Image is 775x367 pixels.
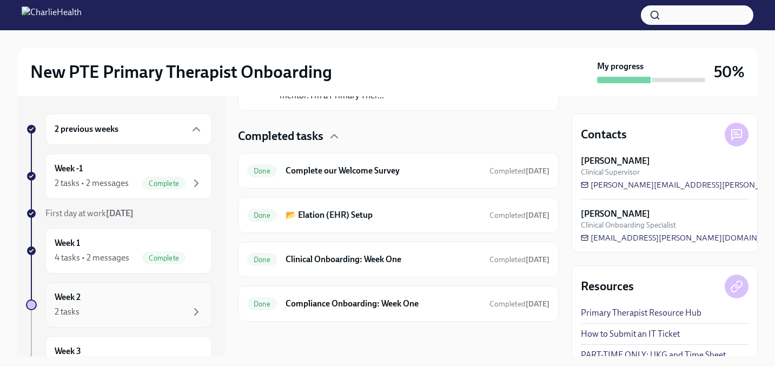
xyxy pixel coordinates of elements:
[26,282,212,328] a: Week 22 tasks
[55,291,81,303] h6: Week 2
[247,300,277,308] span: Done
[26,208,212,219] a: First day at work[DATE]
[286,209,481,221] h6: 📂 Elation (EHR) Setup
[286,253,481,265] h6: Clinical Onboarding: Week One
[247,251,549,268] a: DoneClinical Onboarding: Week OneCompleted[DATE]
[526,255,549,264] strong: [DATE]
[286,298,481,310] h6: Compliance Onboarding: Week One
[247,295,549,312] a: DoneCompliance Onboarding: Week OneCompleted[DATE]
[45,208,134,218] span: First day at work
[247,211,277,219] span: Done
[26,154,212,199] a: Week -12 tasks • 2 messagesComplete
[489,299,549,309] span: Completed
[581,278,634,295] h4: Resources
[597,61,644,72] strong: My progress
[55,252,129,264] div: 4 tasks • 2 messages
[247,206,549,224] a: Done📂 Elation (EHR) SetupCompleted[DATE]
[55,237,80,249] h6: Week 1
[489,255,549,264] span: Completed
[247,256,277,264] span: Done
[489,166,549,176] span: Completed
[142,179,186,188] span: Complete
[489,210,549,221] span: August 18th, 2025 18:12
[489,299,549,309] span: August 25th, 2025 18:57
[489,211,549,220] span: Completed
[30,61,332,83] h2: New PTE Primary Therapist Onboarding
[22,6,82,24] img: CharlieHealth
[55,306,80,318] div: 2 tasks
[526,211,549,220] strong: [DATE]
[247,167,277,175] span: Done
[55,123,118,135] h6: 2 previous weeks
[526,166,549,176] strong: [DATE]
[26,228,212,273] a: Week 14 tasks • 2 messagesComplete
[526,299,549,309] strong: [DATE]
[247,162,549,179] a: DoneComplete our Welcome SurveyCompleted[DATE]
[286,165,481,177] h6: Complete our Welcome Survey
[55,177,129,189] div: 2 tasks • 2 messages
[581,307,701,319] a: Primary Therapist Resource Hub
[238,128,559,144] div: Completed tasks
[581,208,650,220] strong: [PERSON_NAME]
[581,220,676,230] span: Clinical Onboarding Specialist
[581,155,650,167] strong: [PERSON_NAME]
[142,254,186,262] span: Complete
[714,62,745,82] h3: 50%
[581,167,640,177] span: Clinical Supervisor
[489,166,549,176] span: August 18th, 2025 17:17
[55,345,81,357] h6: Week 3
[55,163,83,175] h6: Week -1
[489,255,549,265] span: August 25th, 2025 18:31
[581,328,680,340] a: How to Submit an IT Ticket
[581,126,627,143] h4: Contacts
[106,208,134,218] strong: [DATE]
[45,114,212,145] div: 2 previous weeks
[238,128,323,144] h4: Completed tasks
